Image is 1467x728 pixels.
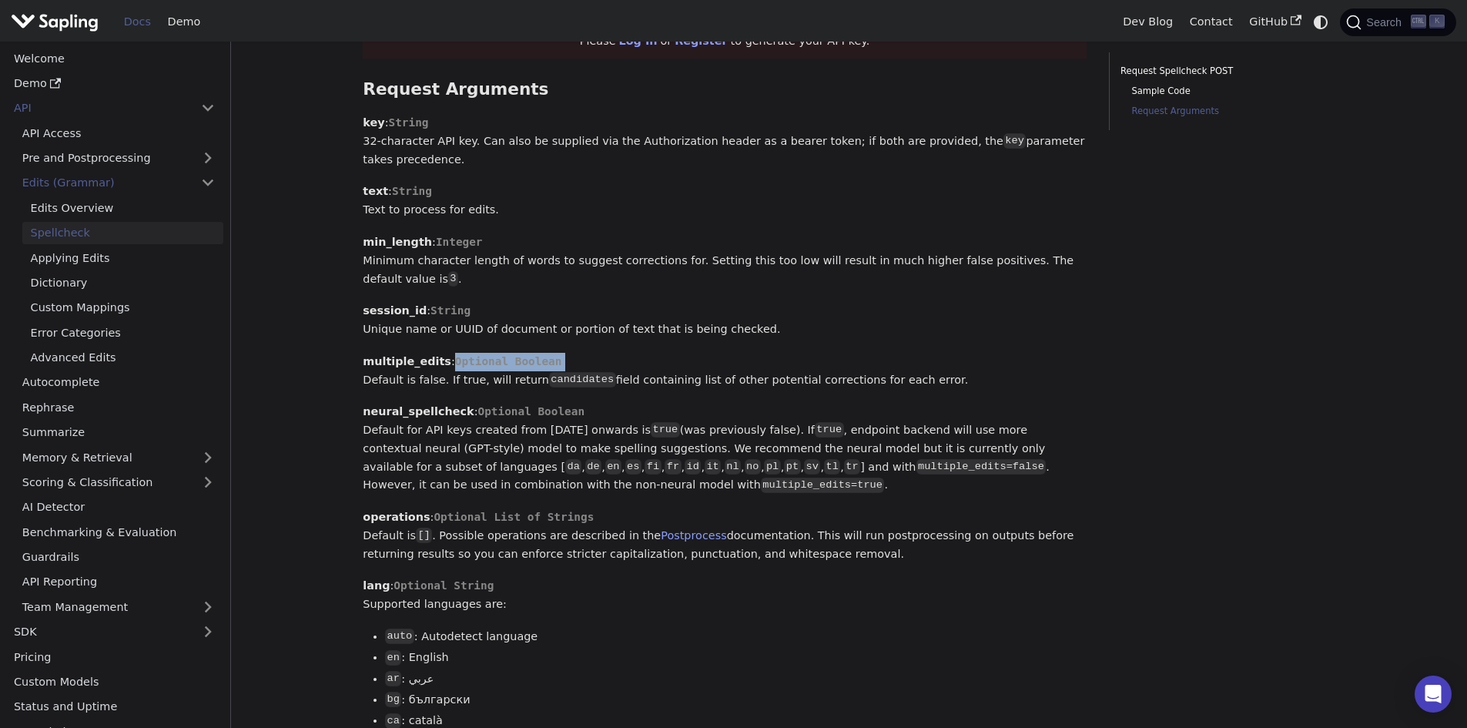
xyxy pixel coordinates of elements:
[193,621,223,643] button: Expand sidebar category 'SDK'
[22,321,223,344] a: Error Categories
[14,521,223,543] a: Benchmarking & Evaluation
[363,508,1087,563] p: : Default is . Possible operations are described in the documentation. This will run postprocessi...
[1429,15,1445,29] kbd: K
[363,114,1087,169] p: : 32-character API key. Can also be supplied via the Authorization header as a bearer token; if b...
[14,446,223,468] a: Memory & Retrieval
[363,79,1087,100] h3: Request Arguments
[784,459,800,475] code: pt
[363,183,1087,220] p: : Text to process for edits.
[1003,133,1026,149] code: key
[14,421,223,444] a: Summarize
[14,371,223,394] a: Autocomplete
[585,459,601,475] code: de
[392,185,432,197] span: String
[363,233,1087,288] p: : Minimum character length of words to suggest corrections for. Setting this too low will result ...
[14,595,223,618] a: Team Management
[363,304,427,317] strong: session_id
[5,621,193,643] a: SDK
[685,459,701,475] code: id
[14,122,223,144] a: API Access
[5,646,223,668] a: Pricing
[385,670,1087,689] li: : عربي
[5,671,223,693] a: Custom Models
[363,405,474,418] strong: neural_spellcheck
[665,459,681,475] code: fr
[363,353,1087,390] p: : Default is false. If true, will return field containing list of other potential corrections for...
[1114,10,1181,34] a: Dev Blog
[477,405,584,418] span: Optional Boolean
[14,396,223,418] a: Rephrase
[815,422,844,438] code: true
[385,671,401,686] code: ar
[549,372,616,387] code: candidates
[363,25,1087,59] div: Please or to generate your API key.
[394,579,494,592] span: Optional String
[804,459,820,475] code: sv
[455,355,562,367] span: Optional Boolean
[416,528,432,543] code: []
[363,403,1087,495] p: : Default for API keys created from [DATE] onwards is (was previously false). If , endpoint backe...
[5,72,223,95] a: Demo
[363,577,1087,614] p: : Supported languages are:
[363,355,451,367] strong: multiple_edits
[1131,84,1324,99] a: Sample Code
[448,271,458,287] code: 3
[363,185,388,197] strong: text
[1241,10,1309,34] a: GitHub
[1120,64,1329,79] a: Request Spellcheck POST
[565,459,581,475] code: da
[388,116,428,129] span: String
[651,422,680,438] code: true
[116,10,159,34] a: Docs
[625,459,641,475] code: es
[434,511,594,523] span: Optional List of Strings
[363,511,430,523] strong: operations
[1361,16,1411,29] span: Search
[14,496,223,518] a: AI Detector
[1310,11,1332,33] button: Switch between dark and light mode (currently system mode)
[385,691,1087,710] li: : български
[430,304,471,317] span: String
[159,10,209,34] a: Demo
[661,529,726,542] a: Postprocess
[11,11,99,33] img: Sapling.ai
[363,236,432,248] strong: min_length
[645,459,661,475] code: fi
[22,222,223,244] a: Spellcheck
[1415,676,1452,713] div: Open Intercom Messenger
[14,147,223,169] a: Pre and Postprocessing
[14,471,223,494] a: Scoring & Classification
[725,459,741,475] code: nl
[22,272,223,294] a: Dictionary
[363,302,1087,339] p: : Unique name or UUID of document or portion of text that is being checked.
[5,47,223,69] a: Welcome
[5,696,223,718] a: Status and Uptime
[22,247,223,269] a: Applying Edits
[22,297,223,319] a: Custom Mappings
[761,478,885,493] code: multiple_edits=true
[193,97,223,119] button: Collapse sidebar category 'API'
[916,459,1047,475] code: multiple_edits=false
[363,116,384,129] strong: key
[22,196,223,219] a: Edits Overview
[5,97,193,119] a: API
[745,459,761,475] code: no
[436,236,483,248] span: Integer
[385,629,414,644] code: auto
[11,11,104,33] a: Sapling.ai
[363,579,390,592] strong: lang
[22,347,223,369] a: Advanced Edits
[605,459,621,475] code: en
[385,692,401,707] code: bg
[705,459,721,475] code: it
[385,650,401,666] code: en
[1340,8,1455,36] button: Search (Ctrl+K)
[385,649,1087,667] li: : English
[1181,10,1241,34] a: Contact
[14,546,223,569] a: Guardrails
[14,571,223,593] a: API Reporting
[844,459,860,475] code: tr
[14,172,223,194] a: Edits (Grammar)
[824,459,840,475] code: tl
[764,459,780,475] code: pl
